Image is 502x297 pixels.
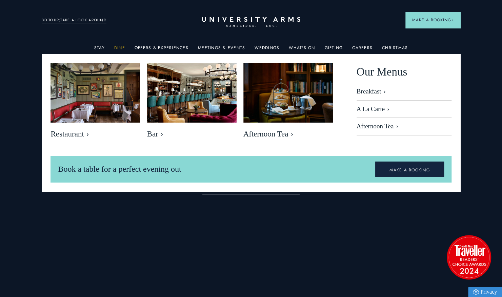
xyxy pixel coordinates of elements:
[51,63,140,142] a: image-bebfa3899fb04038ade422a89983545adfd703f7-2500x1667-jpg Restaurant
[405,12,460,28] button: Make a BookingArrow icon
[51,129,140,139] span: Restaurant
[94,45,105,54] a: Stay
[352,45,373,54] a: Careers
[135,45,188,54] a: Offers & Experiences
[255,45,279,54] a: Weddings
[443,232,494,282] img: image-2524eff8f0c5d55edbf694693304c4387916dea5-1501x1501-png
[243,129,333,139] span: Afternoon Tea
[324,45,343,54] a: Gifting
[357,101,451,118] a: A La Carte
[451,19,454,21] img: Arrow icon
[198,45,245,54] a: Meetings & Events
[147,129,236,139] span: Bar
[114,45,125,54] a: Dine
[147,63,236,123] img: image-b49cb22997400f3f08bed174b2325b8c369ebe22-8192x5461-jpg
[473,289,479,295] img: Privacy
[289,45,315,54] a: What's On
[243,63,333,142] a: image-eb2e3df6809416bccf7066a54a890525e7486f8d-2500x1667-jpg Afternoon Tea
[412,17,454,23] span: Make a Booking
[202,17,300,27] a: Home
[42,17,106,23] a: 3D TOUR:TAKE A LOOK AROUND
[382,45,408,54] a: Christmas
[357,118,451,135] a: Afternoon Tea
[51,63,140,123] img: image-bebfa3899fb04038ade422a89983545adfd703f7-2500x1667-jpg
[375,162,444,177] a: MAKE A BOOKING
[468,287,502,297] a: Privacy
[147,63,236,142] a: image-b49cb22997400f3f08bed174b2325b8c369ebe22-8192x5461-jpg Bar
[58,165,181,173] span: Book a table for a perfect evening out
[357,63,407,81] span: Our Menus
[357,88,451,101] a: Breakfast
[243,63,333,123] img: image-eb2e3df6809416bccf7066a54a890525e7486f8d-2500x1667-jpg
